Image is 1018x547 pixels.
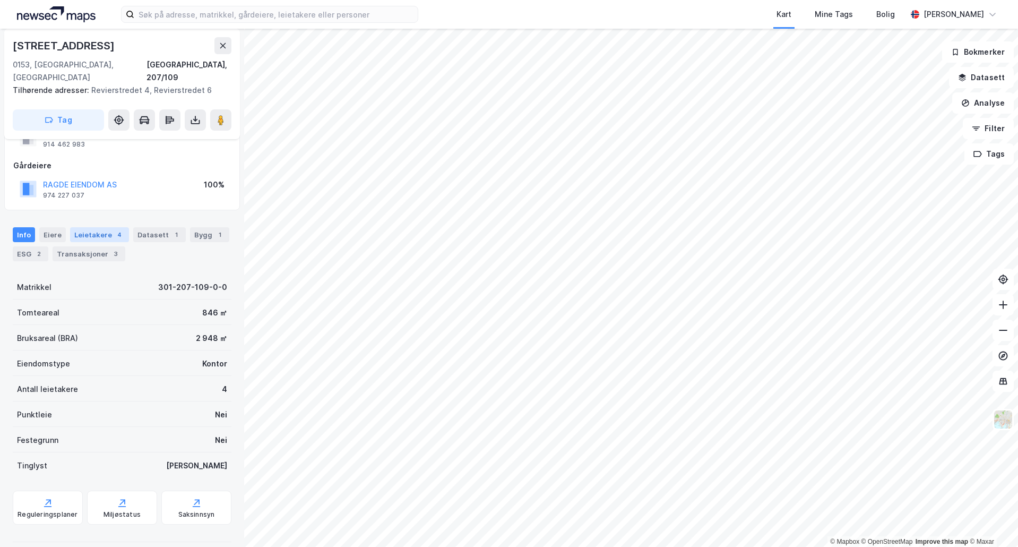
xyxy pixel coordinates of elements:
button: Filter [963,118,1014,139]
div: [PERSON_NAME] [924,8,984,21]
div: Eiendomstype [17,357,70,370]
img: logo.a4113a55bc3d86da70a041830d287a7e.svg [17,6,96,22]
div: 4 [114,229,125,240]
img: Z [993,409,1013,430]
div: Datasett [133,227,186,242]
div: 1 [171,229,182,240]
div: [GEOGRAPHIC_DATA], 207/109 [146,58,231,84]
div: Bolig [876,8,895,21]
div: 1 [214,229,225,240]
div: Saksinnsyn [178,510,215,519]
div: Kontrollprogram for chat [965,496,1018,547]
input: Søk på adresse, matrikkel, gårdeiere, leietakere eller personer [134,6,418,22]
div: Matrikkel [17,281,51,294]
div: Mine Tags [815,8,853,21]
a: Improve this map [916,538,968,545]
div: Reguleringsplaner [18,510,77,519]
div: Tomteareal [17,306,59,319]
button: Datasett [949,67,1014,88]
div: Punktleie [17,408,52,421]
div: 974 227 037 [43,191,84,200]
div: 301-207-109-0-0 [158,281,227,294]
div: 3 [110,249,121,259]
button: Tag [13,109,104,131]
div: 0153, [GEOGRAPHIC_DATA], [GEOGRAPHIC_DATA] [13,58,146,84]
div: 846 ㎡ [202,306,227,319]
div: Festegrunn [17,434,58,447]
div: 2 948 ㎡ [196,332,227,345]
div: Nei [215,408,227,421]
button: Tags [964,143,1014,165]
span: Tilhørende adresser: [13,86,91,95]
div: 914 462 983 [43,140,85,149]
div: ESG [13,246,48,261]
div: Leietakere [70,227,129,242]
div: Kart [777,8,791,21]
button: Bokmerker [942,41,1014,63]
div: Gårdeiere [13,159,231,172]
a: OpenStreetMap [861,538,913,545]
div: Transaksjoner [53,246,125,261]
a: Mapbox [830,538,859,545]
iframe: Chat Widget [965,496,1018,547]
div: Antall leietakere [17,383,78,396]
button: Analyse [952,92,1014,114]
div: Revierstredet 4, Revierstredet 6 [13,84,223,97]
div: 4 [222,383,227,396]
div: Kontor [202,357,227,370]
div: 100% [204,178,225,191]
div: Bruksareal (BRA) [17,332,78,345]
div: Nei [215,434,227,447]
div: Miljøstatus [103,510,141,519]
div: [PERSON_NAME] [166,459,227,472]
div: 2 [33,249,44,259]
div: [STREET_ADDRESS] [13,37,117,54]
div: Info [13,227,35,242]
div: Tinglyst [17,459,47,472]
div: Bygg [190,227,229,242]
div: Eiere [39,227,66,242]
